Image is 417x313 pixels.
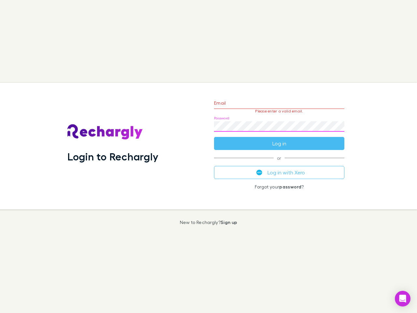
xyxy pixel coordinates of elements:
[67,150,158,163] h1: Login to Rechargly
[214,184,344,189] p: Forgot your ?
[67,124,143,140] img: Rechargly's Logo
[214,116,229,121] label: Password
[256,170,262,175] img: Xero's logo
[279,184,301,189] a: password
[214,166,344,179] button: Log in with Xero
[214,109,344,113] p: Please enter a valid email.
[180,220,237,225] p: New to Rechargly?
[395,291,410,306] div: Open Intercom Messenger
[214,137,344,150] button: Log in
[221,219,237,225] a: Sign up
